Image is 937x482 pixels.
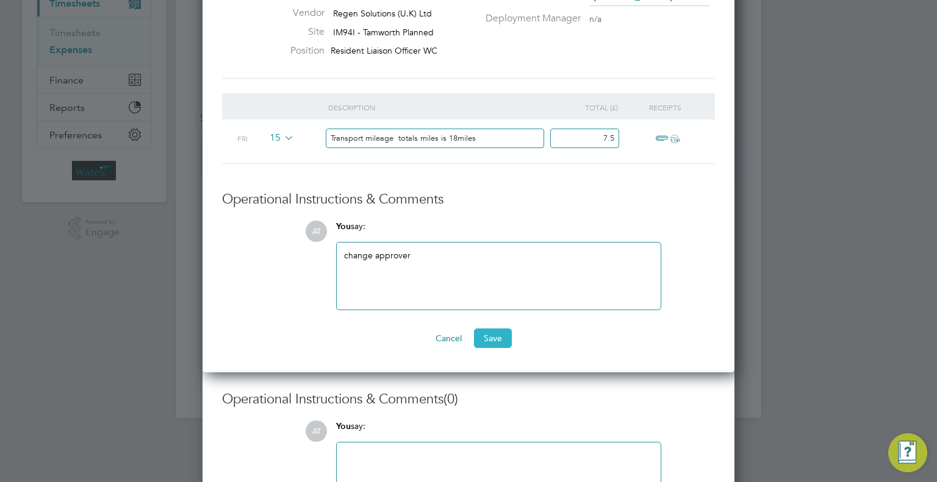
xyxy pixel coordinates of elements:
label: Site [257,26,325,38]
span: You [336,421,351,431]
div: change approver [344,250,653,302]
h3: Operational Instructions & Comments [222,191,715,208]
button: Engage Resource Center [888,433,927,472]
span: (0) [443,391,458,407]
label: Deployment Manager [478,12,581,25]
span: AT [306,420,327,442]
span: Regen Solutions (U.K) Ltd [333,8,432,19]
span: IM94I - Tamworth Planned [333,27,434,38]
span: AT [306,221,327,242]
span: 15 [265,132,294,145]
div: say: [336,420,661,442]
span: n/a [589,13,601,24]
div: say: [336,221,661,242]
label: Vendor [257,7,325,19]
label: Position [257,44,325,57]
h3: Operational Instructions & Comments [222,391,715,408]
span: You [336,221,351,232]
span: Resident Liaison Officer WC [331,45,437,56]
div: Total (£) [553,93,628,121]
button: Save [474,328,512,348]
button: Cancel [426,328,472,348]
i: ï¼‹ [670,135,679,143]
div: Description [328,93,553,121]
div: Receipts [628,93,703,121]
span: Fri [237,133,248,143]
